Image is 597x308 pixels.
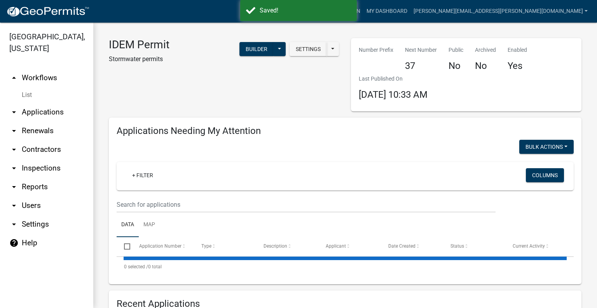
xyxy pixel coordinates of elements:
span: Date Created [388,243,415,249]
span: [DATE] 10:33 AM [359,89,428,100]
datatable-header-cell: Current Activity [505,237,567,256]
datatable-header-cell: Type [194,237,256,256]
div: 0 total [117,257,574,276]
button: Columns [526,168,564,182]
h4: Applications Needing My Attention [117,125,574,137]
p: Stormwater permits [109,55,169,64]
i: arrow_drop_down [9,107,19,117]
h4: Yes [508,60,527,72]
span: Applicant [326,243,346,249]
span: Type [201,243,211,249]
datatable-header-cell: Status [443,237,505,256]
p: Next Number [405,46,437,54]
i: arrow_drop_down [9,220,19,229]
i: help [9,238,19,248]
button: Builder [239,42,274,56]
a: + Filter [126,168,159,182]
h3: IDEM Permit [109,38,169,51]
p: Number Prefix [359,46,393,54]
i: arrow_drop_up [9,73,19,83]
a: Map [139,213,160,238]
datatable-header-cell: Applicant [318,237,381,256]
a: Data [117,213,139,238]
datatable-header-cell: Description [256,237,318,256]
datatable-header-cell: Select [117,237,131,256]
a: My Dashboard [363,4,410,19]
i: arrow_drop_down [9,201,19,210]
span: Status [450,243,464,249]
span: Current Activity [513,243,545,249]
button: Settings [290,42,327,56]
i: arrow_drop_down [9,145,19,154]
a: [PERSON_NAME][EMAIL_ADDRESS][PERSON_NAME][DOMAIN_NAME] [410,4,591,19]
h4: No [475,60,496,72]
input: Search for applications [117,197,496,213]
i: arrow_drop_down [9,126,19,136]
h4: 37 [405,60,437,72]
button: Bulk Actions [519,140,574,154]
div: Saved! [260,6,351,15]
span: Description [264,243,287,249]
datatable-header-cell: Date Created [381,237,443,256]
p: Archived [475,46,496,54]
span: 0 selected / [124,264,148,269]
p: Enabled [508,46,527,54]
p: Last Published On [359,75,428,83]
i: arrow_drop_down [9,182,19,192]
i: arrow_drop_down [9,164,19,173]
span: Application Number [139,243,182,249]
h4: No [449,60,463,72]
p: Public [449,46,463,54]
datatable-header-cell: Application Number [131,237,194,256]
